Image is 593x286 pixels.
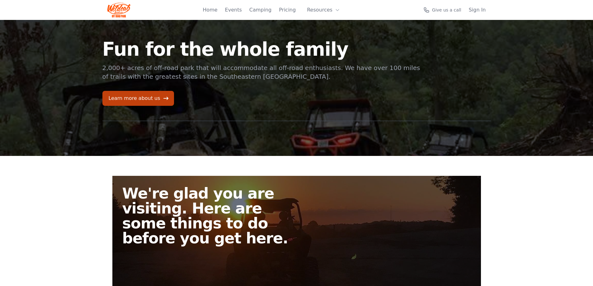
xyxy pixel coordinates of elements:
[249,6,271,14] a: Camping
[102,63,421,81] p: 2,000+ acres of off-road park that will accommodate all off-road enthusiasts. We have over 100 mi...
[102,91,174,106] a: Learn more about us
[225,6,242,14] a: Events
[432,7,461,13] span: Give us a call
[469,6,486,14] a: Sign In
[203,6,217,14] a: Home
[102,40,421,59] h1: Fun for the whole family
[122,186,302,246] h2: We're glad you are visiting. Here are some things to do before you get here.
[107,2,131,17] img: Wildcat Logo
[303,4,344,16] button: Resources
[279,6,296,14] a: Pricing
[423,7,461,13] a: Give us a call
